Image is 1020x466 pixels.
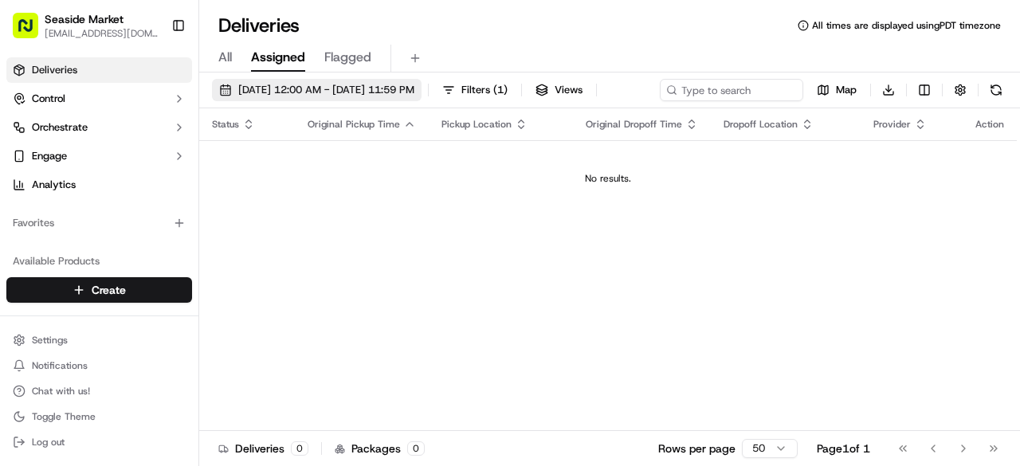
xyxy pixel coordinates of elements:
[810,79,864,101] button: Map
[6,143,192,169] button: Engage
[6,115,192,140] button: Orchestrate
[6,354,192,377] button: Notifications
[238,83,414,97] span: [DATE] 12:00 AM - [DATE] 11:59 PM
[32,359,88,372] span: Notifications
[873,118,911,131] span: Provider
[985,79,1007,101] button: Refresh
[407,441,425,456] div: 0
[6,210,192,236] div: Favorites
[6,86,192,112] button: Control
[32,334,68,347] span: Settings
[441,118,512,131] span: Pickup Location
[6,329,192,351] button: Settings
[6,6,165,45] button: Seaside Market[EMAIL_ADDRESS][DOMAIN_NAME]
[975,118,1004,131] div: Action
[32,410,96,423] span: Toggle Theme
[218,13,300,38] h1: Deliveries
[32,385,90,397] span: Chat with us!
[660,79,803,101] input: Type to search
[493,83,508,97] span: ( 1 )
[206,172,1010,185] div: No results.
[92,282,126,298] span: Create
[212,118,239,131] span: Status
[6,249,192,274] div: Available Products
[308,118,400,131] span: Original Pickup Time
[6,57,192,83] a: Deliveries
[212,79,422,101] button: [DATE] 12:00 AM - [DATE] 11:59 PM
[32,436,65,448] span: Log out
[586,118,682,131] span: Original Dropoff Time
[435,79,515,101] button: Filters(1)
[218,48,232,67] span: All
[45,11,124,27] button: Seaside Market
[817,441,870,456] div: Page 1 of 1
[6,172,192,198] a: Analytics
[45,27,159,40] button: [EMAIL_ADDRESS][DOMAIN_NAME]
[291,441,308,456] div: 0
[461,83,508,97] span: Filters
[528,79,590,101] button: Views
[32,63,77,77] span: Deliveries
[6,380,192,402] button: Chat with us!
[32,149,67,163] span: Engage
[218,441,308,456] div: Deliveries
[335,441,425,456] div: Packages
[324,48,371,67] span: Flagged
[32,178,76,192] span: Analytics
[32,92,65,106] span: Control
[251,48,305,67] span: Assigned
[836,83,857,97] span: Map
[658,441,736,456] p: Rows per page
[6,431,192,453] button: Log out
[6,405,192,428] button: Toggle Theme
[6,277,192,303] button: Create
[555,83,583,97] span: Views
[812,19,1001,32] span: All times are displayed using PDT timezone
[32,120,88,135] span: Orchestrate
[724,118,798,131] span: Dropoff Location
